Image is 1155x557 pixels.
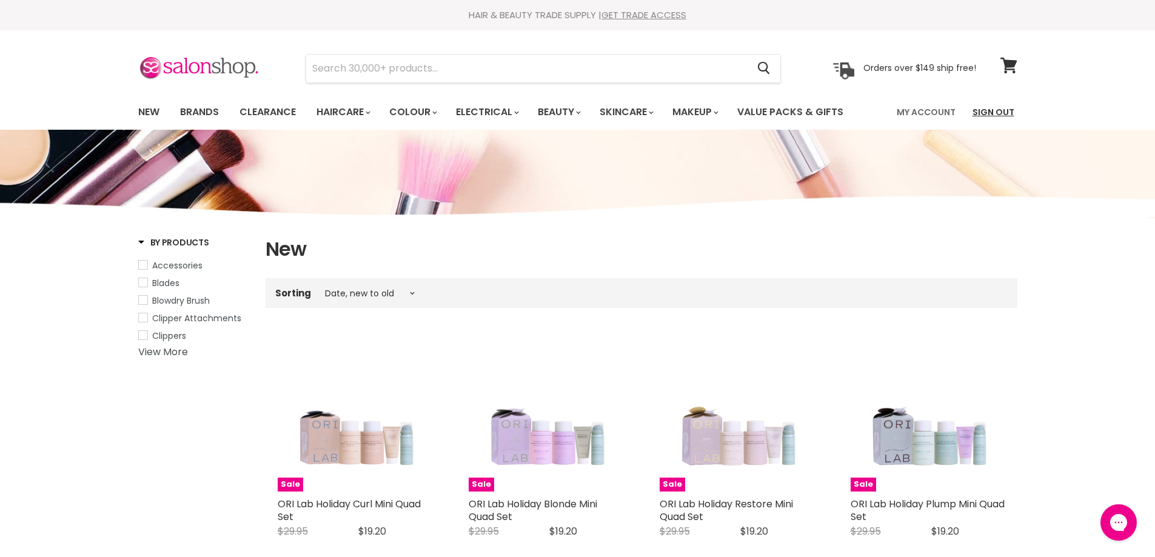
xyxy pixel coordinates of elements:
h3: By Products [138,236,209,248]
span: Sale [660,478,685,492]
ul: Main menu [129,95,871,130]
a: My Account [889,99,963,125]
a: New [129,99,169,125]
span: Sale [469,478,494,492]
span: $19.20 [358,524,386,538]
a: Value Packs & Gifts [728,99,852,125]
a: Electrical [447,99,526,125]
a: Colour [380,99,444,125]
a: Haircare [307,99,378,125]
a: ORI Lab Holiday Curl Mini Quad Set Sale [278,337,432,492]
a: Clippers [138,329,250,342]
span: Blades [152,277,179,289]
button: Search [748,55,780,82]
a: Clearance [230,99,305,125]
span: $29.95 [278,524,308,538]
input: Search [306,55,748,82]
a: Blades [138,276,250,290]
a: ORI Lab Holiday Restore Mini Quad Set Sale [660,337,814,492]
span: $19.20 [549,524,577,538]
span: $19.20 [931,524,959,538]
p: Orders over $149 ship free! [863,62,976,73]
a: View More [138,345,188,359]
a: GET TRADE ACCESS [601,8,686,21]
a: ORI Lab Holiday Curl Mini Quad Set [278,497,421,524]
img: ORI Lab Holiday Restore Mini Quad Set [675,337,798,492]
a: Skincare [591,99,661,125]
div: HAIR & BEAUTY TRADE SUPPLY | [123,9,1033,21]
nav: Main [123,95,1033,130]
iframe: Gorgias live chat messenger [1094,500,1143,545]
span: Blowdry Brush [152,295,210,307]
span: Accessories [152,259,203,272]
span: Clipper Attachments [152,312,241,324]
a: Clipper Attachments [138,312,250,325]
span: Sale [851,478,876,492]
a: Makeup [663,99,726,125]
a: ORI Lab Holiday Blonde Mini Quad Set [469,497,597,524]
a: Beauty [529,99,588,125]
span: Clippers [152,330,186,342]
a: ORI Lab Holiday Plump Mini Quad Set [851,497,1005,524]
img: ORI Lab Holiday Blonde Mini Quad Set [484,337,608,492]
a: Accessories [138,259,250,272]
img: ORI Lab Holiday Plump Mini Quad Set [866,337,989,492]
form: Product [306,54,781,83]
a: Sign Out [965,99,1022,125]
a: ORI Lab Holiday Plump Mini Quad Set Sale [851,337,1005,492]
img: ORI Lab Holiday Curl Mini Quad Set [293,337,417,492]
a: Brands [171,99,228,125]
span: $19.20 [740,524,768,538]
a: Blowdry Brush [138,294,250,307]
span: $29.95 [660,524,690,538]
a: ORI Lab Holiday Blonde Mini Quad Set Sale [469,337,623,492]
a: ORI Lab Holiday Restore Mini Quad Set [660,497,793,524]
span: $29.95 [851,524,881,538]
span: $29.95 [469,524,499,538]
h1: New [266,236,1017,262]
label: Sorting [275,288,311,298]
span: Sale [278,478,303,492]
